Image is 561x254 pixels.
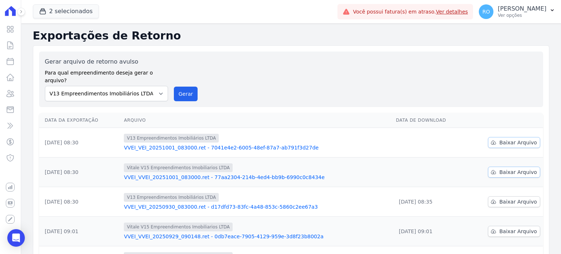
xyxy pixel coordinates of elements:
label: Para qual empreendimento deseja gerar o arquivo? [45,66,168,84]
a: Ver detalhes [436,9,468,15]
label: Gerar arquivo de retorno avulso [45,57,168,66]
td: [DATE] 08:30 [39,187,121,217]
div: Open Intercom Messenger [7,229,25,247]
span: Você possui fatura(s) em atraso. [353,8,468,16]
span: V13 Empreendimentos Imobiliários LTDA [124,134,219,143]
button: RO [PERSON_NAME] Ver opções [473,1,561,22]
button: 2 selecionados [33,4,99,18]
a: Baixar Arquivo [488,226,540,237]
th: Data da Exportação [39,113,121,128]
td: [DATE] 09:01 [39,217,121,246]
a: VVEI_VEI_20251001_083000.ret - 7041e4e2-6005-48ef-87a7-ab791f3d27de [124,144,390,151]
th: Data de Download [393,113,467,128]
a: VVEI_VVEI_20251001_083000.ret - 77aa2304-214b-4ed4-bb9b-6990c0c8434e [124,174,390,181]
span: Baixar Arquivo [499,198,537,205]
span: Baixar Arquivo [499,228,537,235]
span: Vitale V15 Empreendimentos Imobiliarios LTDA [124,223,233,231]
a: VVEI_VVEI_20250929_090148.ret - 0db7eace-7905-4129-959e-3d8f23b8002a [124,233,390,240]
span: Baixar Arquivo [499,139,537,146]
span: V13 Empreendimentos Imobiliários LTDA [124,193,219,202]
th: Arquivo [121,113,393,128]
a: Baixar Arquivo [488,137,540,148]
a: Baixar Arquivo [488,167,540,178]
p: [PERSON_NAME] [498,5,546,12]
a: Baixar Arquivo [488,196,540,207]
span: Baixar Arquivo [499,168,537,176]
span: Vitale V15 Empreendimentos Imobiliarios LTDA [124,163,233,172]
a: VVEI_VEI_20250930_083000.ret - d17dfd73-83fc-4a48-853c-5860c2ee67a3 [124,203,390,211]
span: RO [482,9,490,14]
td: [DATE] 09:01 [393,217,467,246]
td: [DATE] 08:30 [39,158,121,187]
td: [DATE] 08:35 [393,187,467,217]
td: [DATE] 08:30 [39,128,121,158]
h2: Exportações de Retorno [33,29,549,42]
p: Ver opções [498,12,546,18]
button: Gerar [174,87,198,101]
